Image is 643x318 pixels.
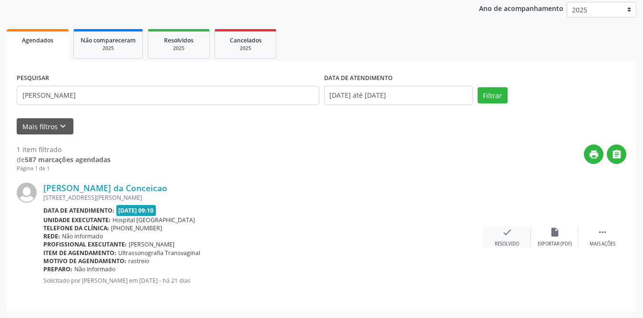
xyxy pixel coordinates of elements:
[118,249,200,257] span: Ultrassonografia Transvaginal
[607,144,626,164] button: 
[43,183,167,193] a: [PERSON_NAME] da Conceicao
[17,183,37,203] img: img
[538,241,572,247] div: Exportar (PDF)
[81,45,136,52] div: 2025
[584,144,603,164] button: print
[62,232,103,240] span: Não informado
[43,216,111,224] b: Unidade executante:
[43,265,72,273] b: Preparo:
[17,71,49,86] label: PESQUISAR
[17,86,319,105] input: Nome, CNS
[81,36,136,44] span: Não compareceram
[17,154,111,164] div: de
[495,241,519,247] div: Resolvido
[17,164,111,173] div: Página 1 de 1
[22,36,53,44] span: Agendados
[43,277,483,285] p: Solicitado por [PERSON_NAME] em [DATE] - há 21 dias
[129,240,174,248] span: [PERSON_NAME]
[230,36,262,44] span: Cancelados
[324,71,393,86] label: DATA DE ATENDIMENTO
[116,205,156,216] span: [DATE] 09:10
[58,121,68,132] i: keyboard_arrow_down
[478,87,508,103] button: Filtrar
[17,118,73,135] button: Mais filtroskeyboard_arrow_down
[597,227,608,237] i: 
[164,36,194,44] span: Resolvidos
[502,227,512,237] i: check
[128,257,149,265] span: rastreio
[43,194,483,202] div: [STREET_ADDRESS][PERSON_NAME]
[43,249,116,257] b: Item de agendamento:
[324,86,473,105] input: Selecione um intervalo
[43,257,126,265] b: Motivo de agendamento:
[25,155,111,164] strong: 587 marcações agendadas
[612,149,622,160] i: 
[479,2,563,14] p: Ano de acompanhamento
[17,144,111,154] div: 1 item filtrado
[589,149,599,160] i: print
[222,45,269,52] div: 2025
[43,232,60,240] b: Rede:
[43,240,127,248] b: Profissional executante:
[43,224,109,232] b: Telefone da clínica:
[74,265,115,273] span: Não informado
[590,241,615,247] div: Mais ações
[43,206,114,215] b: Data de atendimento:
[112,216,195,224] span: Hospital [GEOGRAPHIC_DATA]
[111,224,162,232] span: [PHONE_NUMBER]
[550,227,560,237] i: insert_drive_file
[155,45,203,52] div: 2025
